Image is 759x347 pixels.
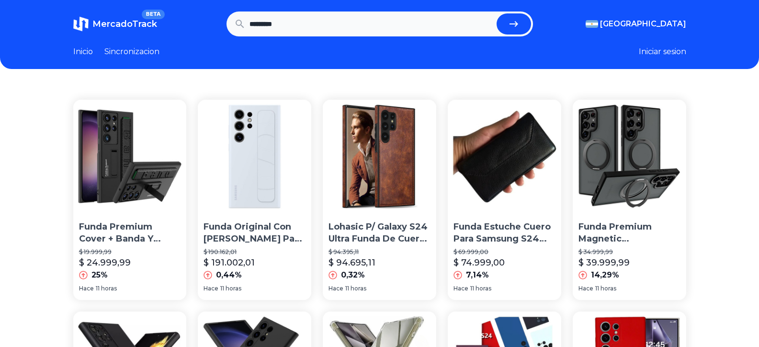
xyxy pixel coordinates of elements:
[578,221,680,245] p: Funda Premium Magnetic Multifuncional Para Samsung S24 Ultra
[73,100,187,300] a: Funda Premium Cover + Banda Y Soporte Para Samsung S24 UltraFunda Premium Cover + Banda Y Soporte...
[573,100,686,213] img: Funda Premium Magnetic Multifuncional Para Samsung S24 Ultra
[79,248,181,256] p: $ 19.999,99
[204,285,218,292] span: Hace
[639,46,686,58] button: Iniciar sesion
[204,248,306,256] p: $ 190.162,01
[79,256,131,269] p: $ 24.999,99
[448,100,561,300] a: Funda Estuche Cuero Para Samsung S24 Ultra - Varios ColoresFunda Estuche Cuero Para Samsung S24 U...
[329,248,430,256] p: $ 94.395,11
[92,19,157,29] span: MercadoTrack
[466,269,489,281] p: 7,14%
[96,285,117,292] span: 11 horas
[345,285,366,292] span: 11 horas
[453,285,468,292] span: Hace
[448,100,561,213] img: Funda Estuche Cuero Para Samsung S24 Ultra - Varios Colores
[453,221,555,245] p: Funda Estuche Cuero Para Samsung S24 Ultra - Varios Colores
[578,248,680,256] p: $ 34.999,99
[73,16,157,32] a: MercadoTrackBETA
[600,18,686,30] span: [GEOGRAPHIC_DATA]
[204,221,306,245] p: Funda Original Con [PERSON_NAME] Para Samsung Galaxy S24 Ultra - C
[216,269,242,281] p: 0,44%
[329,221,430,245] p: Lohasic P/ Galaxy S24 Ultra Funda De Cuero, Premium Luxury
[573,100,686,300] a: Funda Premium Magnetic Multifuncional Para Samsung S24 UltraFunda Premium Magnetic Multifuncional...
[79,285,94,292] span: Hace
[79,221,181,245] p: Funda Premium Cover + Banda Y Soporte Para Samsung S24 Ultra
[591,269,619,281] p: 14,29%
[73,100,187,213] img: Funda Premium Cover + Banda Y Soporte Para Samsung S24 Ultra
[329,256,375,269] p: $ 94.695,11
[198,100,311,300] a: Funda Original Con Correa Para Samsung Galaxy S24 Ultra - CFunda Original Con [PERSON_NAME] Para ...
[578,256,630,269] p: $ 39.999,99
[578,285,593,292] span: Hace
[104,46,159,58] a: Sincronizacion
[323,100,436,300] a: Lohasic P/ Galaxy S24 Ultra Funda De Cuero, Premium LuxuryLohasic P/ Galaxy S24 Ultra Funda De Cu...
[73,46,93,58] a: Inicio
[73,16,89,32] img: MercadoTrack
[220,285,241,292] span: 11 horas
[198,100,311,213] img: Funda Original Con Correa Para Samsung Galaxy S24 Ultra - C
[470,285,491,292] span: 11 horas
[341,269,365,281] p: 0,32%
[91,269,108,281] p: 25%
[453,256,505,269] p: $ 74.999,00
[323,100,436,213] img: Lohasic P/ Galaxy S24 Ultra Funda De Cuero, Premium Luxury
[329,285,343,292] span: Hace
[453,248,555,256] p: $ 69.999,00
[586,20,598,28] img: Argentina
[586,18,686,30] button: [GEOGRAPHIC_DATA]
[142,10,164,19] span: BETA
[595,285,616,292] span: 11 horas
[204,256,255,269] p: $ 191.002,01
